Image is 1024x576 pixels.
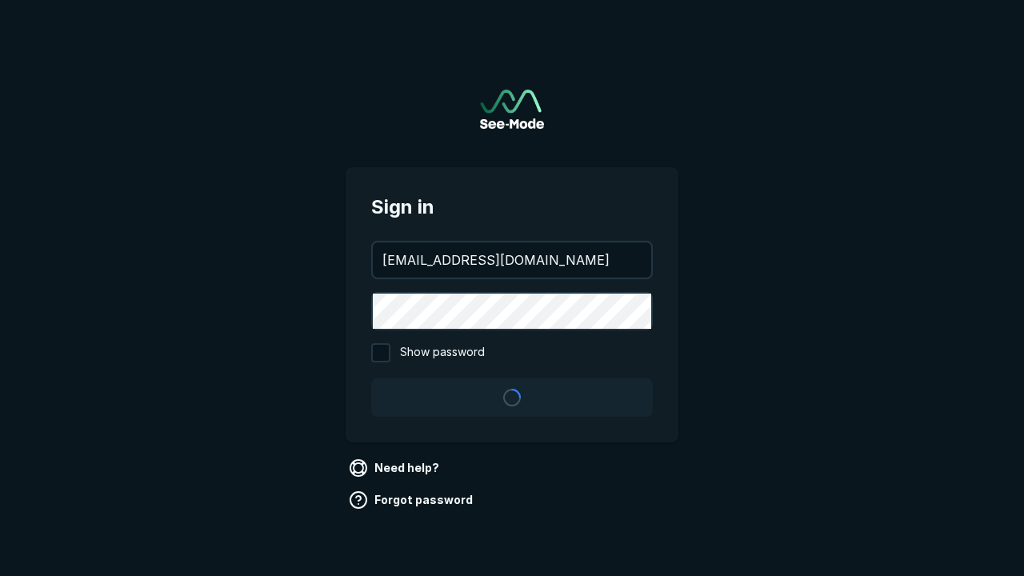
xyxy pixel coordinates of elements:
span: Show password [400,343,485,362]
span: Sign in [371,193,653,222]
input: your@email.com [373,242,651,278]
a: Go to sign in [480,90,544,129]
a: Need help? [346,455,446,481]
img: See-Mode Logo [480,90,544,129]
a: Forgot password [346,487,479,513]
